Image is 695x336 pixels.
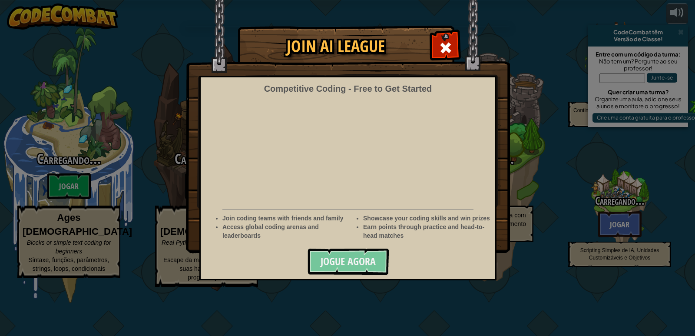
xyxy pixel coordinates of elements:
[363,214,491,223] li: Showcase your coding skills and win prizes
[308,249,389,275] button: Jogue Agora
[247,37,425,56] h1: Join AI League
[222,214,350,223] li: Join coding teams with friends and family
[363,223,491,240] li: Earn points through practice and head-to-head matches
[264,83,432,95] div: Competitive Coding - Free to Get Started
[222,223,350,240] li: Access global coding arenas and leaderboards
[321,254,376,268] span: Jogue Agora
